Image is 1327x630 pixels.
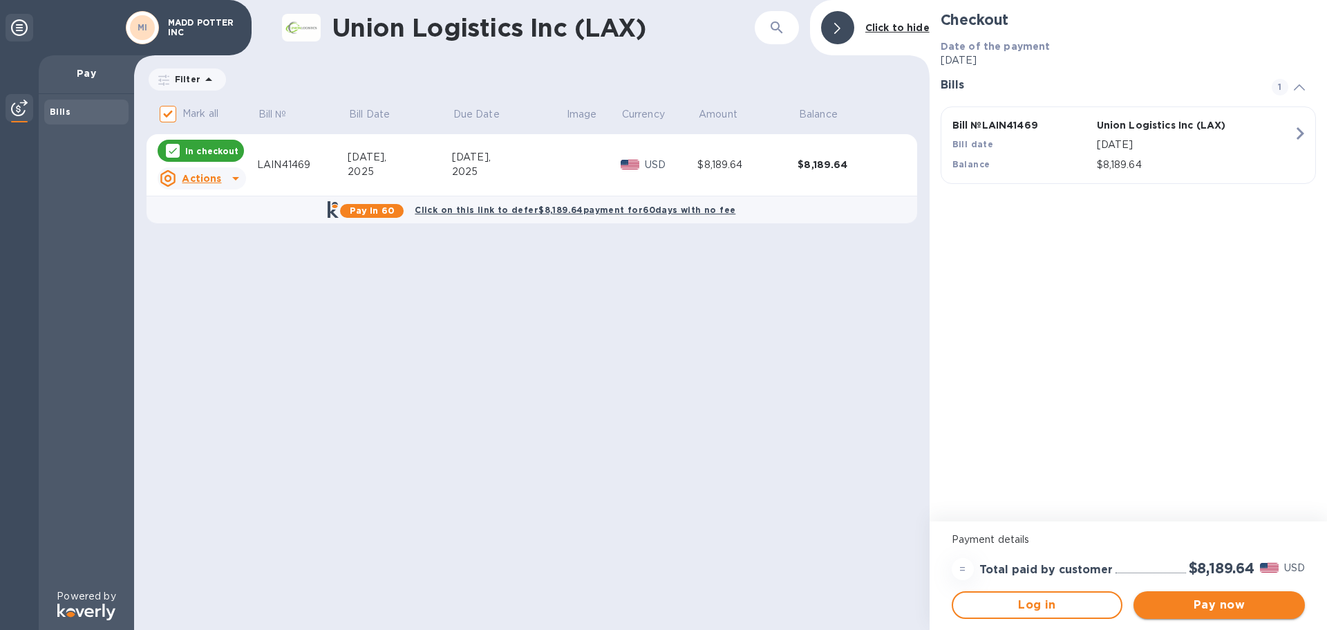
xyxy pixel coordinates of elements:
[798,158,898,172] div: $8,189.64
[941,106,1316,184] button: Bill №LAIN41469Union Logistics Inc (LAX)Bill date[DATE]Balance$8,189.64
[622,107,665,122] p: Currency
[169,73,200,85] p: Filter
[799,107,856,122] span: Balance
[350,205,395,216] b: Pay in 60
[952,558,974,580] div: =
[182,106,218,121] p: Mark all
[258,107,305,122] span: Bill №
[979,564,1113,577] h3: Total paid by customer
[952,139,994,149] b: Bill date
[697,158,798,172] div: $8,189.64
[50,106,70,117] b: Bills
[57,604,115,620] img: Logo
[349,107,408,122] span: Bill Date
[1189,559,1254,577] h2: $8,189.64
[1145,597,1294,613] span: Pay now
[941,11,1316,28] h2: Checkout
[941,41,1051,52] b: Date of the payment
[941,79,1255,92] h3: Bills
[567,107,597,122] p: Image
[348,165,452,179] div: 2025
[258,107,287,122] p: Bill №
[1260,563,1279,573] img: USD
[1272,79,1288,95] span: 1
[415,205,735,215] b: Click on this link to defer $8,189.64 payment for 60 days with no fee
[57,589,115,604] p: Powered by
[168,18,237,37] p: MADD POTTER INC
[138,22,148,33] b: MI
[699,107,755,122] span: Amount
[952,532,1305,547] p: Payment details
[182,173,221,184] u: Actions
[952,159,990,169] b: Balance
[952,118,1091,132] p: Bill № LAIN41469
[964,597,1111,613] span: Log in
[799,107,838,122] p: Balance
[941,53,1316,68] p: [DATE]
[1097,118,1236,132] p: Union Logistics Inc (LAX)
[1284,561,1305,575] p: USD
[185,145,238,157] p: In checkout
[699,107,737,122] p: Amount
[1097,158,1293,172] p: $8,189.64
[1097,138,1293,152] p: [DATE]
[453,107,500,122] p: Due Date
[332,13,755,42] h1: Union Logistics Inc (LAX)
[952,591,1123,619] button: Log in
[1133,591,1305,619] button: Pay now
[452,150,565,165] div: [DATE],
[453,107,518,122] span: Due Date
[348,150,452,165] div: [DATE],
[645,158,698,172] p: USD
[349,107,390,122] p: Bill Date
[452,165,565,179] div: 2025
[865,22,930,33] b: Click to hide
[621,160,639,169] img: USD
[50,66,123,80] p: Pay
[257,158,348,172] div: LAIN41469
